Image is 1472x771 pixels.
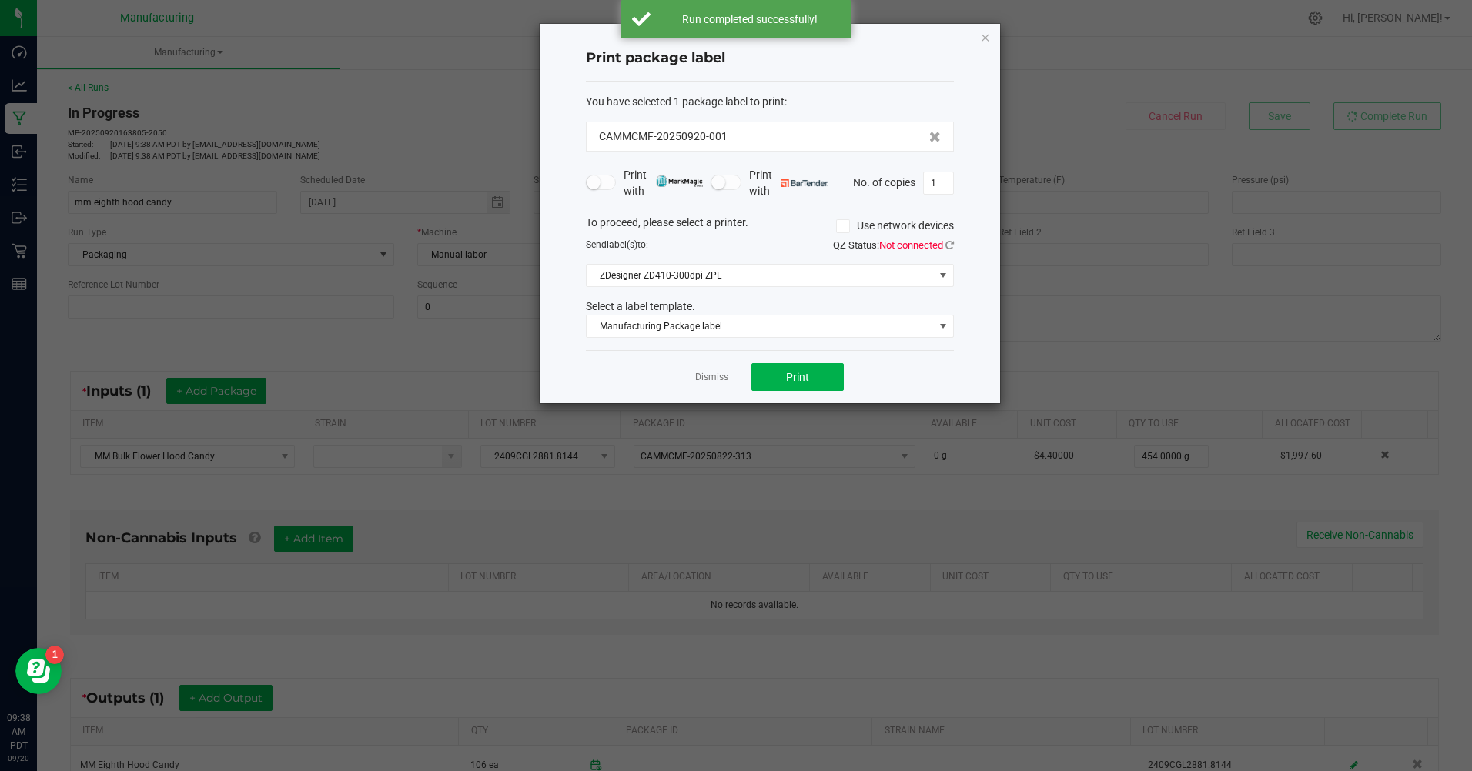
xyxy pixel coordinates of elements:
[656,175,703,187] img: mark_magic_cybra.png
[574,299,965,315] div: Select a label template.
[607,239,637,250] span: label(s)
[15,648,62,694] iframe: Resource center
[574,215,965,238] div: To proceed, please select a printer.
[659,12,840,27] div: Run completed successfully!
[749,167,828,199] span: Print with
[586,94,954,110] div: :
[586,95,785,108] span: You have selected 1 package label to print
[599,128,728,145] span: CAMMCMF-20250920-001
[587,265,934,286] span: ZDesigner ZD410-300dpi ZPL
[853,175,915,188] span: No. of copies
[45,646,64,664] iframe: Resource center unread badge
[781,179,828,187] img: bartender.png
[879,239,943,251] span: Not connected
[586,48,954,68] h4: Print package label
[786,371,809,383] span: Print
[833,239,954,251] span: QZ Status:
[695,371,728,384] a: Dismiss
[751,363,844,391] button: Print
[624,167,703,199] span: Print with
[586,239,648,250] span: Send to:
[836,218,954,234] label: Use network devices
[587,315,934,337] span: Manufacturing Package label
